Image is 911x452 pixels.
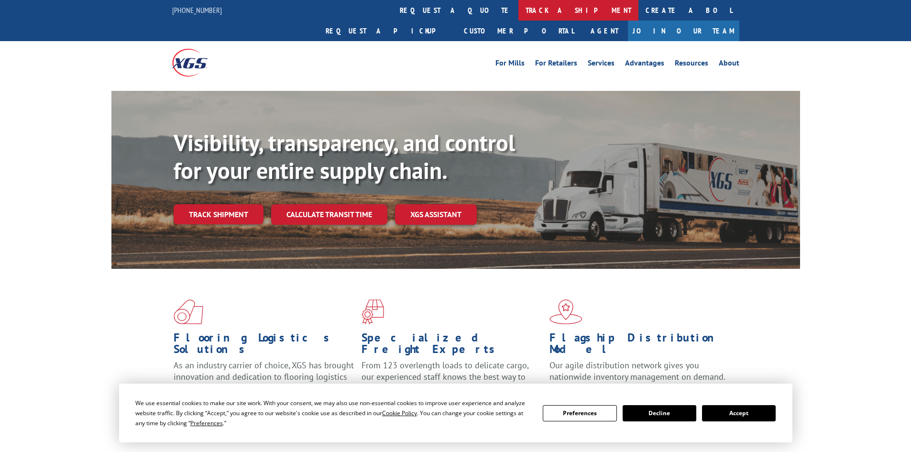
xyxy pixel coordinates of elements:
img: xgs-icon-total-supply-chain-intelligence-red [174,299,203,324]
span: Preferences [190,419,223,427]
a: Advantages [625,59,664,70]
a: Request a pickup [318,21,457,41]
h1: Flagship Distribution Model [549,332,730,360]
b: Visibility, transparency, and control for your entire supply chain. [174,128,515,185]
h1: Flooring Logistics Solutions [174,332,354,360]
button: Preferences [543,405,616,421]
a: Track shipment [174,204,263,224]
a: Join Our Team [628,21,739,41]
a: Services [588,59,615,70]
a: About [719,59,739,70]
a: Agent [581,21,628,41]
a: Calculate transit time [271,204,387,225]
h1: Specialized Freight Experts [362,332,542,360]
a: For Retailers [535,59,577,70]
p: From 123 overlength loads to delicate cargo, our experienced staff knows the best way to move you... [362,360,542,402]
img: xgs-icon-focused-on-flooring-red [362,299,384,324]
button: Decline [623,405,696,421]
a: XGS ASSISTANT [395,204,477,225]
a: Resources [675,59,708,70]
span: As an industry carrier of choice, XGS has brought innovation and dedication to flooring logistics... [174,360,354,394]
a: [PHONE_NUMBER] [172,5,222,15]
button: Accept [702,405,776,421]
a: For Mills [495,59,525,70]
a: Customer Portal [457,21,581,41]
span: Our agile distribution network gives you nationwide inventory management on demand. [549,360,725,382]
span: Cookie Policy [382,409,417,417]
img: xgs-icon-flagship-distribution-model-red [549,299,582,324]
div: Cookie Consent Prompt [119,384,792,442]
div: We use essential cookies to make our site work. With your consent, we may also use non-essential ... [135,398,531,428]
